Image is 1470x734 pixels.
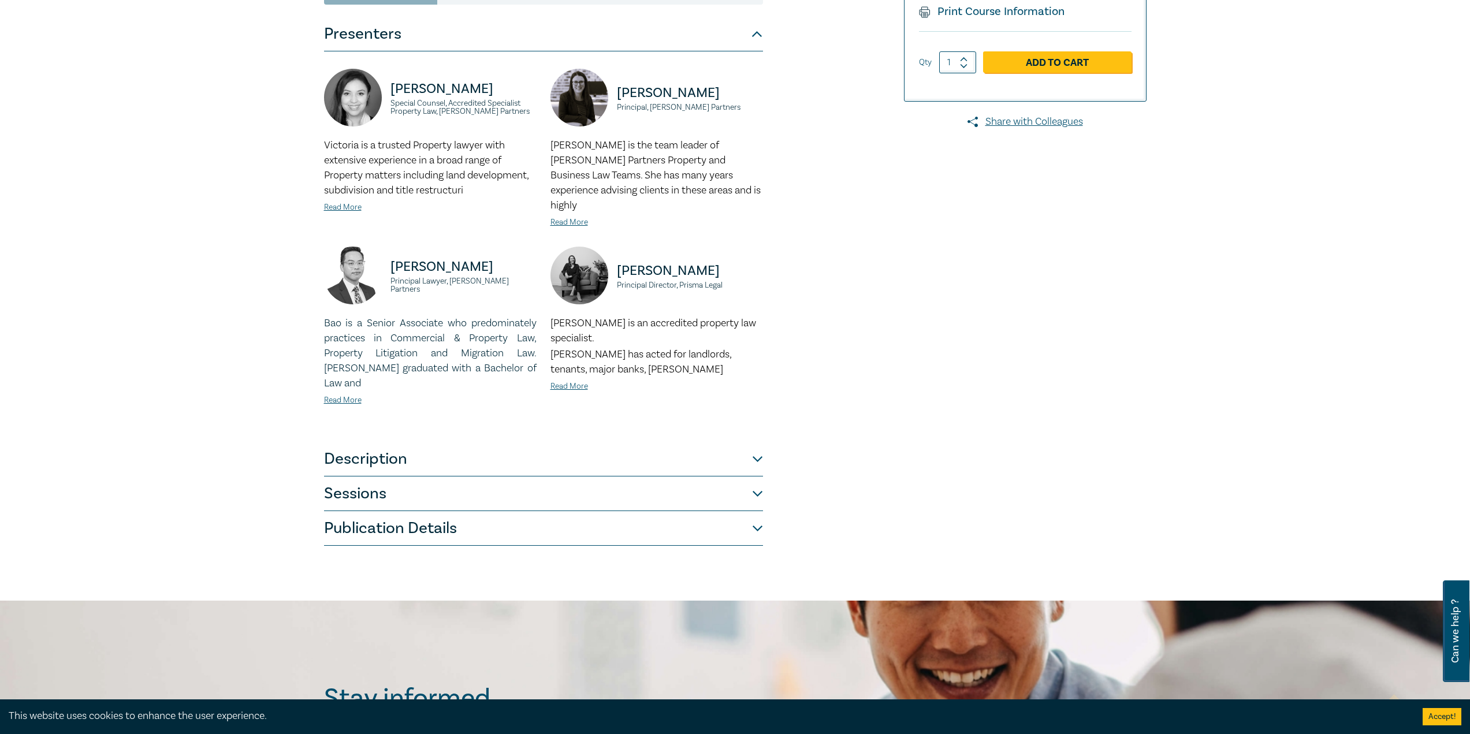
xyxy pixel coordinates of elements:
button: Presenters [324,17,763,51]
p: [PERSON_NAME] [617,84,763,102]
small: Principal, [PERSON_NAME] Partners [617,103,763,111]
a: Read More [324,202,362,213]
small: Special Counsel, Accredited Specialist Property Law, [PERSON_NAME] Partners [390,99,537,115]
p: [PERSON_NAME] [390,80,537,98]
a: Read More [550,381,588,392]
a: Read More [550,217,588,228]
span: [PERSON_NAME] has acted for landlords, tenants, major banks, [PERSON_NAME] [550,348,731,376]
a: Add to Cart [983,51,1132,73]
small: Principal Lawyer, [PERSON_NAME] Partners [390,277,537,293]
img: https://s3.ap-southeast-2.amazonaws.com/leo-cussen-store-production-content/Contacts/Anastasia%20... [550,247,608,304]
button: Description [324,442,763,476]
input: 1 [939,51,976,73]
a: Print Course Information [919,4,1065,19]
a: Share with Colleagues [904,114,1147,129]
a: Read More [324,395,362,405]
p: [PERSON_NAME] [617,262,763,280]
button: Publication Details [324,511,763,546]
p: [PERSON_NAME] [390,258,537,276]
span: [PERSON_NAME] is an accredited property law specialist. [550,316,756,345]
img: https://s3.ap-southeast-2.amazonaws.com/leo-cussen-store-production-content/Contacts/Victoria%20A... [324,69,382,126]
span: Can we help ? [1450,587,1461,675]
small: Principal Director, Prisma Legal [617,281,763,289]
label: Qty [919,56,932,69]
span: Victoria is a trusted Property lawyer with extensive experience in a broad range of Property matt... [324,139,529,197]
button: Accept cookies [1423,708,1461,725]
img: https://s3.ap-southeast-2.amazonaws.com/leo-cussen-store-production-content/Contacts/Julie%20Maxf... [550,69,608,126]
div: This website uses cookies to enhance the user experience. [9,709,1405,724]
p: Bao is a Senior Associate who predominately practices in Commercial & Property Law, Property Liti... [324,316,537,391]
img: https://s3.ap-southeast-2.amazonaws.com/leo-cussen-store-production-content/Contacts/Bao%20Ngo/Ba... [324,247,382,304]
span: [PERSON_NAME] is the team leader of [PERSON_NAME] Partners Property and Business Law Teams. She h... [550,139,761,212]
button: Sessions [324,476,763,511]
h2: Stay informed. [324,683,597,713]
